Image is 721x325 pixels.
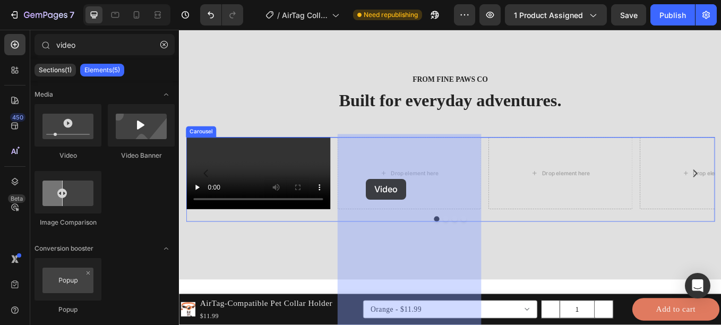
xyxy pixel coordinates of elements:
[200,4,243,25] div: Undo/Redo
[10,113,25,122] div: 450
[659,10,686,21] div: Publish
[35,151,101,160] div: Video
[650,4,695,25] button: Publish
[8,194,25,203] div: Beta
[4,4,79,25] button: 7
[158,86,175,103] span: Toggle open
[620,11,638,20] span: Save
[364,10,418,20] span: Need republishing
[84,66,120,74] p: Elements(5)
[35,244,93,253] span: Conversion booster
[35,34,175,55] input: Search Sections & Elements
[179,30,721,325] iframe: Design area
[514,10,583,21] span: 1 product assigned
[282,10,328,21] span: AirTag Collar Page
[35,305,101,314] div: Popup
[158,240,175,257] span: Toggle open
[70,8,74,21] p: 7
[685,273,710,298] div: Open Intercom Messenger
[505,4,607,25] button: 1 product assigned
[277,10,280,21] span: /
[35,218,101,227] div: Image Comparison
[108,151,175,160] div: Video Banner
[611,4,646,25] button: Save
[35,90,53,99] span: Media
[39,66,72,74] p: Sections(1)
